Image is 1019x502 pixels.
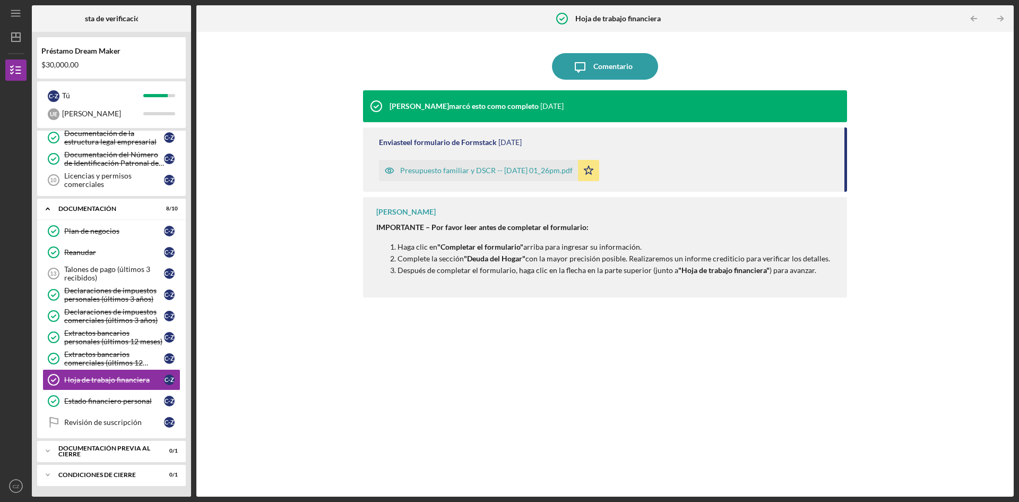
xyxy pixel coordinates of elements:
[168,312,174,319] font: -Z
[64,129,157,146] font: Documentación de la estructura legal empresarial
[64,328,162,346] font: Extractos bancarios personales (últimos 12 meses)
[49,92,53,99] font: C
[168,397,174,404] font: -Z
[168,155,174,162] font: -Z
[165,291,168,298] font: C
[50,177,56,183] tspan: 10
[50,270,56,277] tspan: 13
[168,134,174,141] font: -Z
[79,14,144,23] font: Lista de verificación
[165,155,168,162] font: C
[552,53,658,80] button: Comentario
[165,249,168,256] font: C
[165,227,168,234] font: C
[42,390,180,412] a: Estado financiero personalC-Z
[64,418,142,427] font: Revisión de suscripción
[64,150,164,176] font: Documentación del Número de Identificación Patronal del IRS
[165,419,168,426] font: C
[41,46,120,55] font: Préstamo Dream Maker
[42,127,180,148] a: Documentación de la estructura legal empresarialC-Z
[498,138,522,147] font: [DATE]
[42,412,180,433] a: Revisión de suscripciónC-Z
[171,205,178,211] font: 10
[64,350,148,376] font: Extractos bancarios comerciales (últimos 12 meses)
[58,471,136,479] font: Condiciones de cierre
[168,419,174,426] font: -Z
[398,242,437,251] font: Haga clic en
[62,109,121,118] font: [PERSON_NAME]
[175,447,178,454] font: 1
[437,242,523,251] font: "Completar el formulario"
[165,334,168,341] font: C
[376,207,436,216] font: [PERSON_NAME]
[42,327,180,348] a: Extractos bancarios personales (últimos 12 meses)C-Z
[42,263,180,284] a: 13Talones de pago (últimos 3 recibidos)C-Z
[166,205,169,211] font: 8
[593,62,633,71] font: Comentario
[165,134,168,141] font: C
[379,138,407,147] font: Enviaste
[168,249,174,256] font: -Z
[42,169,180,191] a: 10Licencias y permisos comercialesC-Z
[172,447,175,454] font: /
[540,102,564,110] time: 30/09/2025 19:20
[58,205,116,212] font: Documentación
[64,396,152,405] font: Estado financiero personal
[165,397,168,404] font: C
[172,471,175,478] font: /
[165,312,168,319] font: C
[165,355,168,362] font: C
[398,254,464,263] font: Complete la sección
[165,376,168,383] font: C
[165,176,168,183] font: C
[449,101,539,110] font: marcó esto como completo
[64,286,157,303] font: Declaraciones de impuestos personales (últimos 3 años)
[575,14,661,23] font: Hoja de trabajo financiera
[50,110,57,117] font: UE
[169,471,172,478] font: 0
[169,205,171,211] font: /
[53,92,58,99] font: -Z
[169,447,172,454] font: 0
[168,270,174,277] font: -Z
[64,226,119,235] font: Plan de negocios
[464,254,525,263] font: "Deuda del Hogar"
[42,242,180,263] a: ReanudarC-Z
[165,270,168,277] font: C
[168,291,174,298] font: -Z
[64,171,132,189] font: Licencias y permisos comerciales
[42,148,180,169] a: Documentación del Número de Identificación Patronal del IRSC-Z
[168,227,174,234] font: -Z
[175,471,178,478] font: 1
[64,265,150,282] font: Talones de pago (últimos 3 recibidos)
[42,305,180,327] a: Declaraciones de impuestos comerciales (últimos 3 años)C-Z
[390,101,449,110] font: [PERSON_NAME]
[64,375,150,384] font: Hoja de trabajo financiera
[498,138,522,147] time: 30/09/2025 17:26
[770,266,816,275] font: ) para avanzar.
[678,266,770,275] font: "Hoja de trabajo financiera"
[42,369,180,390] a: Hoja de trabajo financieraC-Z
[407,138,497,147] font: el formulario de Formstack
[168,176,174,183] font: -Z
[398,266,678,275] font: Después de completar el formulario, haga clic en la flecha en la parte superior (junto a
[13,483,20,489] text: CZ
[379,160,599,181] button: Presupuesto familiar y DSCR -- [DATE] 01_26pm.pdf
[64,248,96,257] font: Reanudar
[540,101,564,110] font: [DATE]
[168,376,174,383] font: -Z
[523,242,642,251] font: arriba para ingresar su información.
[58,444,150,458] font: Documentación previa al cierre
[41,60,79,69] font: $30,000.00
[42,284,180,305] a: Declaraciones de impuestos personales (últimos 3 años)C-Z
[168,355,174,362] font: -Z
[42,220,180,242] a: Plan de negociosC-Z
[168,334,174,341] font: -Z
[376,223,589,232] font: IMPORTANTE – Por favor leer antes de completar el formulario:
[62,91,70,100] font: Tú
[400,166,573,175] font: Presupuesto familiar y DSCR -- [DATE] 01_26pm.pdf
[5,475,27,497] button: CZ
[64,307,158,325] font: Declaraciones de impuestos comerciales (últimos 3 años)
[42,348,180,369] a: Extractos bancarios comerciales (últimos 12 meses)C-Z
[525,254,830,263] font: con la mayor precisión posible. Realizaremos un informe crediticio para verificar los detalles.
